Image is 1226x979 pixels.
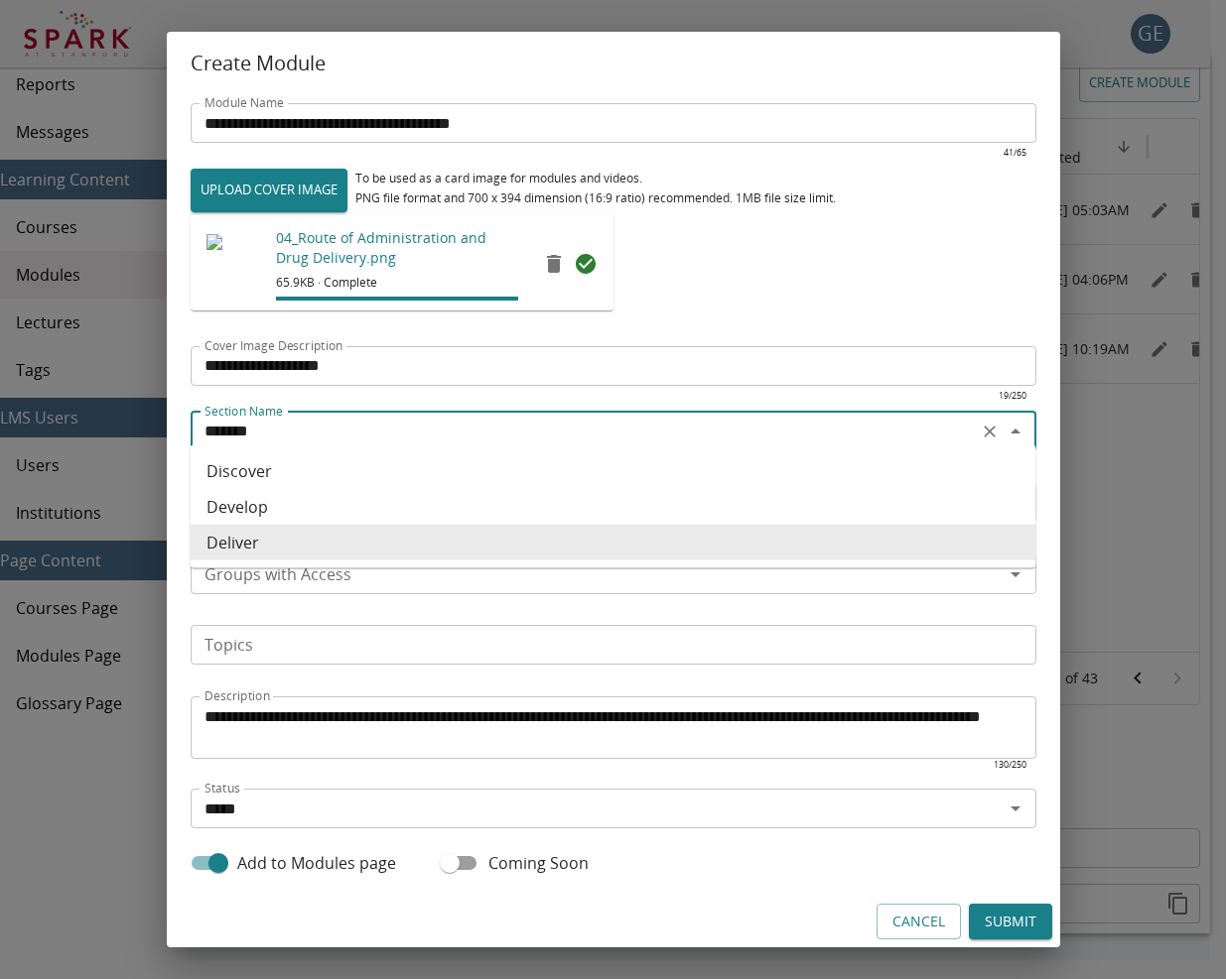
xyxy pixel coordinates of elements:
[206,234,266,294] img: https://sparklms-mediaproductionbucket-ttjvcbkz8ul7.s3.amazonaws.com/mimg/3eccf07a50b1429db0f0f3a...
[276,228,518,268] p: 04_Route of Administration and Drug Delivery.png
[204,94,284,111] label: Module Name
[276,297,518,301] span: File upload progress
[204,337,343,354] label: Cover Image Description
[976,418,1004,445] button: Clear
[1002,418,1029,445] button: Close
[191,169,347,212] label: UPLOAD COVER IMAGE
[191,525,1036,560] li: Deliver
[969,904,1052,940] button: Submit
[1002,560,1029,588] button: Open
[877,904,961,940] button: Cancel
[191,453,1036,489] li: Discover
[167,32,1060,95] h2: Create Module
[534,244,574,284] button: remove
[488,851,589,875] span: Coming Soon
[204,403,283,420] label: Section Name
[355,169,836,208] div: To be used as a card image for modules and videos. PNG file format and 700 x 394 dimension (16:9 ...
[237,851,396,875] span: Add to Modules page
[204,780,240,796] label: Status
[276,273,518,293] span: 65.9KB · Complete
[191,489,1036,525] li: Develop
[1002,795,1029,822] button: Open
[204,687,270,704] label: Description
